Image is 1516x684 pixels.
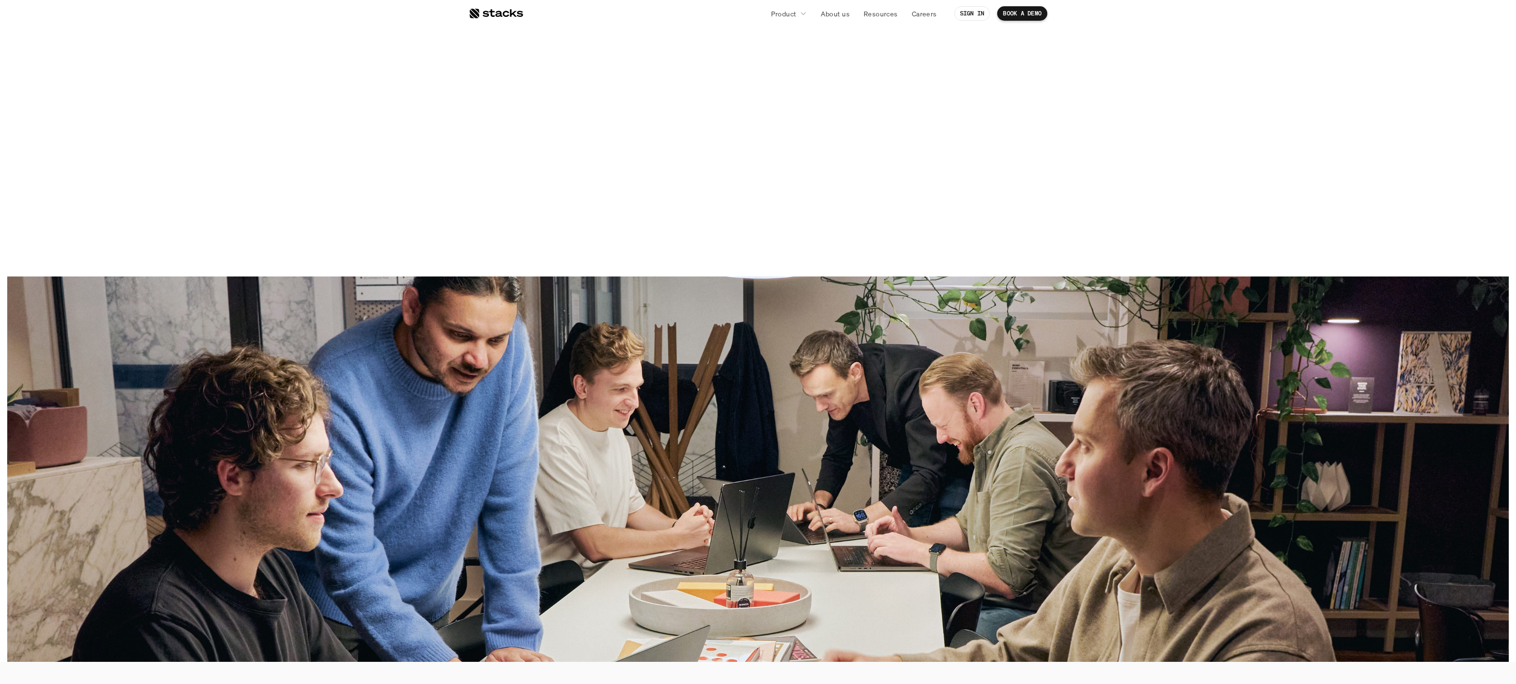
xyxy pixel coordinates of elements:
p: SIGN IN [960,10,985,17]
p: Careers [912,9,937,19]
p: Product [771,9,797,19]
p: BOOK A DEMO [1003,10,1042,17]
a: Resources [858,5,904,22]
a: BOOK A DEMO [997,6,1047,21]
a: Careers [906,5,943,22]
p: About us [821,9,850,19]
h1: Let’s redefine finance, together. [597,78,919,163]
a: SEE OPEN ROLES [709,230,807,254]
a: About us [815,5,855,22]
p: We’re on a mission to help reinvent the financial close. And we’re looking for curious and innova... [639,175,877,219]
p: SEE OPEN ROLES [721,235,790,249]
p: Resources [864,9,898,19]
a: SIGN IN [954,6,990,21]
